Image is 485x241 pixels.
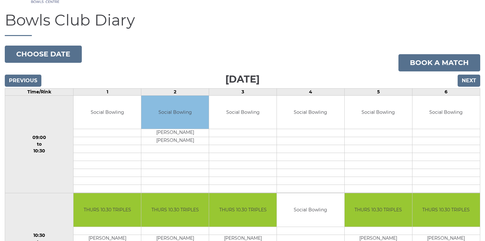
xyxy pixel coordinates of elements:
[344,88,412,95] td: 5
[141,96,209,129] td: Social Bowling
[209,193,277,227] td: THURS 10.30 TRIPLES
[277,193,344,227] td: Social Bowling
[74,193,141,227] td: THURS 10.30 TRIPLES
[5,88,74,95] td: Time/Rink
[5,46,82,63] button: Choose date
[141,193,209,227] td: THURS 10.30 TRIPLES
[345,96,412,129] td: Social Bowling
[74,88,141,95] td: 1
[412,193,480,227] td: THURS 10.30 TRIPLES
[398,54,480,71] a: Book a match
[141,88,209,95] td: 2
[412,88,480,95] td: 6
[141,137,209,145] td: [PERSON_NAME]
[74,96,141,129] td: Social Bowling
[277,88,345,95] td: 4
[458,75,480,87] input: Next
[412,96,480,129] td: Social Bowling
[5,95,74,193] td: 09:00 to 10:30
[345,193,412,227] td: THURS 10.30 TRIPLES
[277,96,344,129] td: Social Bowling
[141,129,209,137] td: [PERSON_NAME]
[5,12,480,36] h1: Bowls Club Diary
[209,88,277,95] td: 3
[209,96,277,129] td: Social Bowling
[5,75,41,87] input: Previous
